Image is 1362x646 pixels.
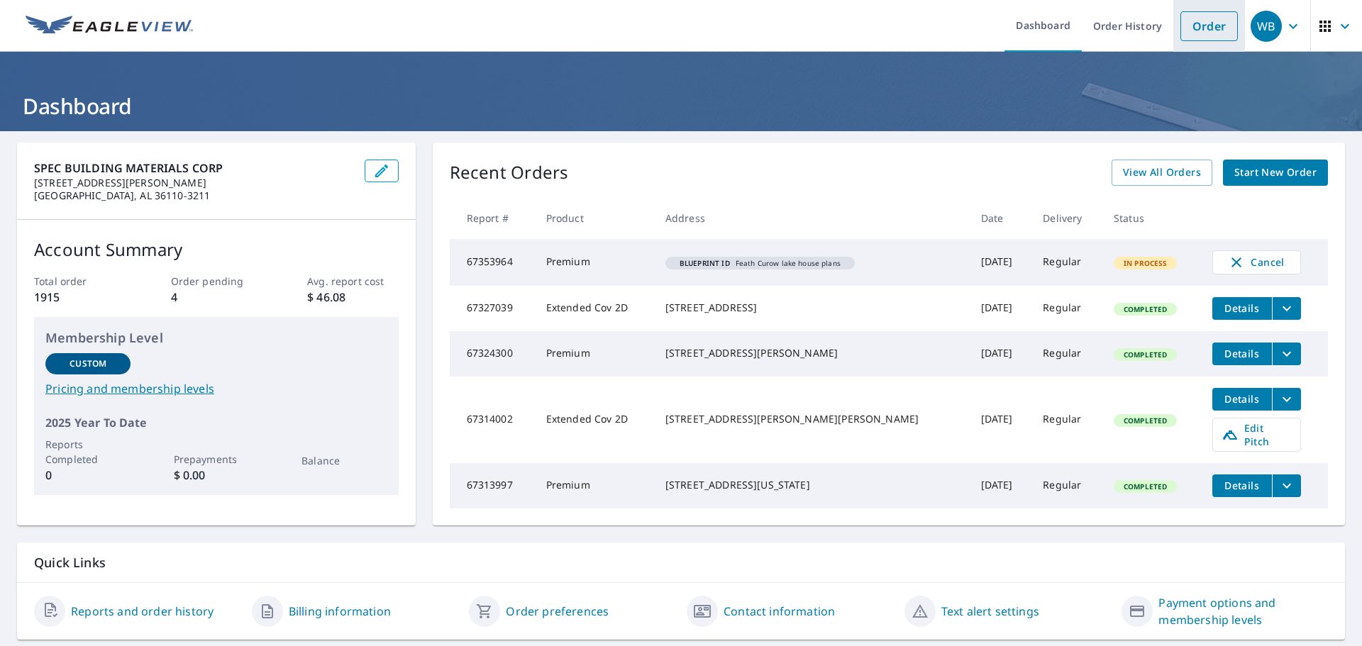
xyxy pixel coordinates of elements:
[1115,304,1175,314] span: Completed
[535,463,654,508] td: Premium
[34,554,1328,572] p: Quick Links
[34,189,353,202] p: [GEOGRAPHIC_DATA], AL 36110-3211
[970,463,1032,508] td: [DATE]
[680,260,730,267] em: Blueprint ID
[34,237,399,262] p: Account Summary
[174,467,259,484] p: $ 0.00
[535,239,654,286] td: Premium
[34,289,125,306] p: 1915
[535,377,654,463] td: Extended Cov 2D
[45,380,387,397] a: Pricing and membership levels
[970,377,1032,463] td: [DATE]
[174,452,259,467] p: Prepayments
[1031,463,1102,508] td: Regular
[301,453,387,468] p: Balance
[1031,331,1102,377] td: Regular
[665,346,958,360] div: [STREET_ADDRESS][PERSON_NAME]
[289,603,391,620] a: Billing information
[1234,164,1317,182] span: Start New Order
[450,160,569,186] p: Recent Orders
[970,197,1032,239] th: Date
[665,478,958,492] div: [STREET_ADDRESS][US_STATE]
[1031,286,1102,331] td: Regular
[17,91,1345,121] h1: Dashboard
[70,357,106,370] p: Custom
[1115,481,1175,491] span: Completed
[1115,258,1176,268] span: In Process
[1212,343,1272,365] button: detailsBtn-67324300
[1221,392,1263,406] span: Details
[1221,479,1263,492] span: Details
[665,301,958,315] div: [STREET_ADDRESS]
[450,239,535,286] td: 67353964
[1272,343,1301,365] button: filesDropdownBtn-67324300
[1212,388,1272,411] button: detailsBtn-67314002
[307,289,398,306] p: $ 46.08
[535,197,654,239] th: Product
[1212,474,1272,497] button: detailsBtn-67313997
[450,331,535,377] td: 67324300
[1221,347,1263,360] span: Details
[970,331,1032,377] td: [DATE]
[71,603,214,620] a: Reports and order history
[450,197,535,239] th: Report #
[1222,421,1292,448] span: Edit Pitch
[34,274,125,289] p: Total order
[171,274,262,289] p: Order pending
[45,437,131,467] p: Reports Completed
[724,603,835,620] a: Contact information
[654,197,970,239] th: Address
[671,260,849,267] span: Feath Curow lake house plans
[1102,197,1201,239] th: Status
[1227,254,1286,271] span: Cancel
[1212,250,1301,274] button: Cancel
[307,274,398,289] p: Avg. report cost
[1272,297,1301,320] button: filesDropdownBtn-67327039
[1158,594,1328,628] a: Payment options and membership levels
[45,467,131,484] p: 0
[34,160,353,177] p: SPEC BUILDING MATERIALS CORP
[1031,197,1102,239] th: Delivery
[1115,416,1175,425] span: Completed
[1112,160,1212,186] a: View All Orders
[1180,11,1238,41] a: Order
[535,331,654,377] td: Premium
[970,286,1032,331] td: [DATE]
[45,414,387,431] p: 2025 Year To Date
[941,603,1039,620] a: Text alert settings
[1221,301,1263,315] span: Details
[970,239,1032,286] td: [DATE]
[535,286,654,331] td: Extended Cov 2D
[1031,377,1102,463] td: Regular
[450,377,535,463] td: 67314002
[1272,474,1301,497] button: filesDropdownBtn-67313997
[26,16,193,37] img: EV Logo
[506,603,609,620] a: Order preferences
[450,463,535,508] td: 67313997
[1212,418,1301,452] a: Edit Pitch
[1223,160,1328,186] a: Start New Order
[1251,11,1282,42] div: WB
[1115,350,1175,360] span: Completed
[1031,239,1102,286] td: Regular
[1123,164,1201,182] span: View All Orders
[1212,297,1272,320] button: detailsBtn-67327039
[45,328,387,347] p: Membership Level
[450,286,535,331] td: 67327039
[171,289,262,306] p: 4
[665,412,958,426] div: [STREET_ADDRESS][PERSON_NAME][PERSON_NAME]
[1272,388,1301,411] button: filesDropdownBtn-67314002
[34,177,353,189] p: [STREET_ADDRESS][PERSON_NAME]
